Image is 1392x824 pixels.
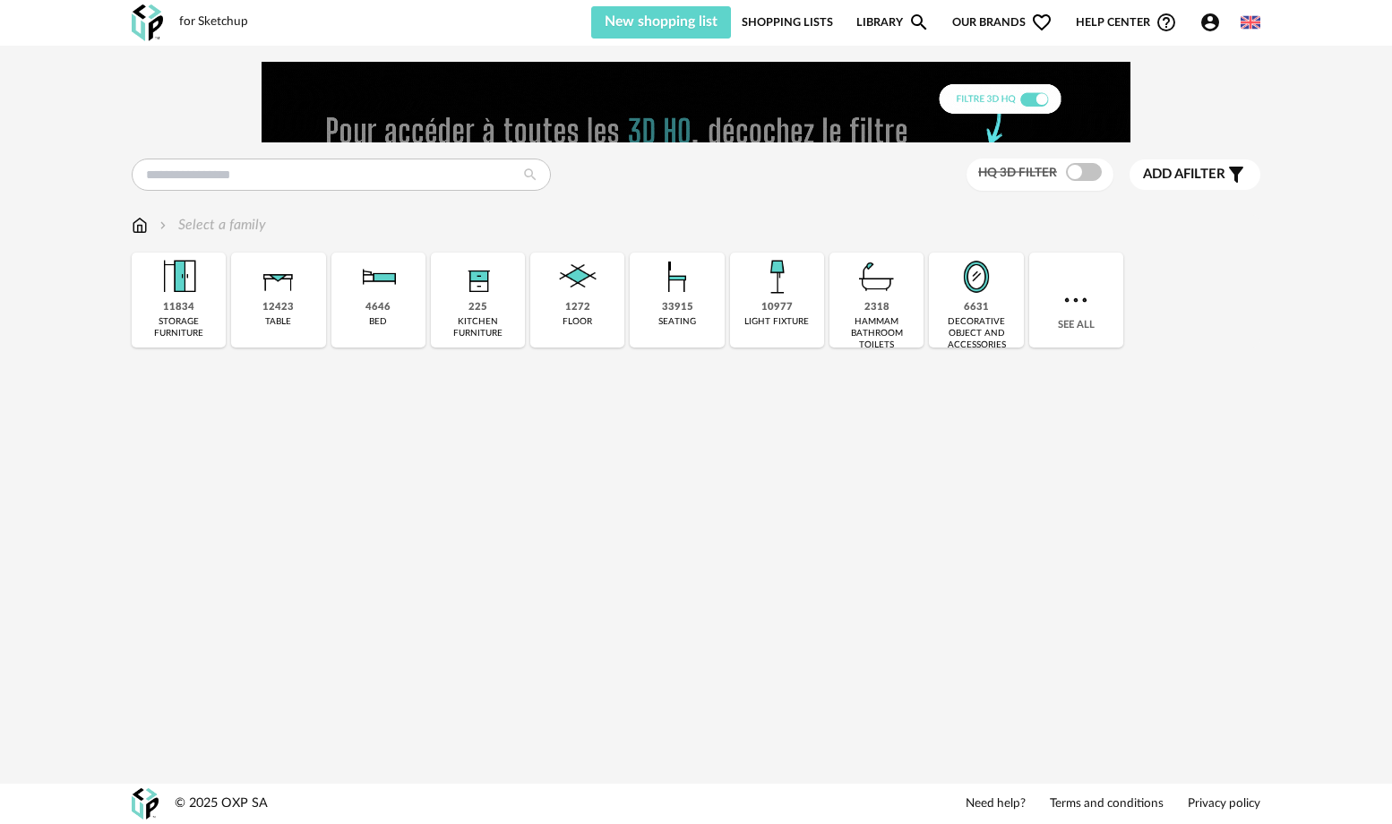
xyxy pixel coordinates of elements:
span: filter [1143,166,1225,184]
span: Account Circle icon [1199,12,1221,33]
div: 11834 [163,301,194,314]
img: FILTRE%20HQ%20NEW_V1%20(4).gif [262,62,1130,142]
span: Help centerHelp Circle Outline icon [1076,12,1177,33]
div: 225 [468,301,487,314]
a: Terms and conditions [1050,796,1164,812]
div: 1272 [565,301,590,314]
span: HQ 3D filter [978,167,1057,179]
div: 4646 [365,301,391,314]
img: Rangement.png [454,253,503,301]
img: us [1241,13,1260,32]
a: Privacy policy [1188,796,1260,812]
img: Literie.png [354,253,402,301]
div: See all [1029,253,1123,348]
img: Meuble%20de%20rangement.png [155,253,203,301]
span: Magnify icon [908,12,930,33]
a: Need help? [966,796,1026,812]
div: 12423 [262,301,294,314]
div: kitchen furniture [436,316,520,339]
div: 10977 [761,301,793,314]
img: Table.png [254,253,303,301]
div: © 2025 OXP SA [175,795,268,812]
div: decorative object and accessories [934,316,1018,351]
div: table [265,316,291,328]
img: Miroir.png [952,253,1001,301]
img: svg+xml;base64,PHN2ZyB3aWR0aD0iMTYiIGhlaWdodD0iMTciIHZpZXdCb3g9IjAgMCAxNiAxNyIgZmlsbD0ibm9uZSIgeG... [132,215,148,236]
img: Luminaire.png [752,253,801,301]
img: OXP [132,788,159,820]
div: hammam bathroom toilets [835,316,918,351]
img: Salle%20de%20bain.png [853,253,901,301]
div: for Sketchup [179,14,248,30]
button: New shopping list [591,6,731,39]
div: 33915 [662,301,693,314]
div: storage furniture [137,316,220,339]
img: more.7b13dc1.svg [1060,284,1092,316]
div: seating [658,316,696,328]
button: Add afilter Filter icon [1130,159,1260,190]
div: 2318 [864,301,889,314]
img: Assise.png [653,253,701,301]
div: bed [369,316,387,328]
div: floor [563,316,592,328]
a: Shopping Lists [742,6,833,39]
img: OXP [132,4,163,41]
img: svg+xml;base64,PHN2ZyB3aWR0aD0iMTYiIGhlaWdodD0iMTYiIHZpZXdCb3g9IjAgMCAxNiAxNiIgZmlsbD0ibm9uZSIgeG... [156,215,170,236]
div: 6631 [964,301,989,314]
span: New shopping list [605,14,717,29]
span: Add a [1143,167,1183,181]
span: Help Circle Outline icon [1156,12,1177,33]
span: Heart Outline icon [1031,12,1053,33]
div: Select a family [156,215,266,236]
span: Filter icon [1225,164,1247,185]
span: Our brands [952,6,1053,39]
a: LibraryMagnify icon [856,6,930,39]
span: Account Circle icon [1199,12,1229,33]
div: light fixture [744,316,809,328]
img: Sol.png [554,253,602,301]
